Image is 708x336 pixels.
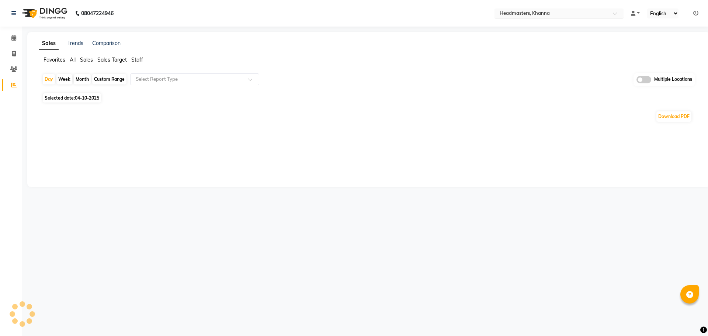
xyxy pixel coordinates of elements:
[97,56,127,63] span: Sales Target
[74,74,91,84] div: Month
[67,40,83,46] a: Trends
[75,95,99,101] span: 04-10-2025
[39,37,59,50] a: Sales
[81,3,114,24] b: 08047224946
[43,93,101,103] span: Selected date:
[56,74,72,84] div: Week
[131,56,143,63] span: Staff
[656,111,691,122] button: Download PDF
[80,56,93,63] span: Sales
[92,74,126,84] div: Custom Range
[92,40,121,46] a: Comparison
[44,56,65,63] span: Favorites
[43,74,55,84] div: Day
[70,56,76,63] span: All
[654,76,692,83] span: Multiple Locations
[19,3,69,24] img: logo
